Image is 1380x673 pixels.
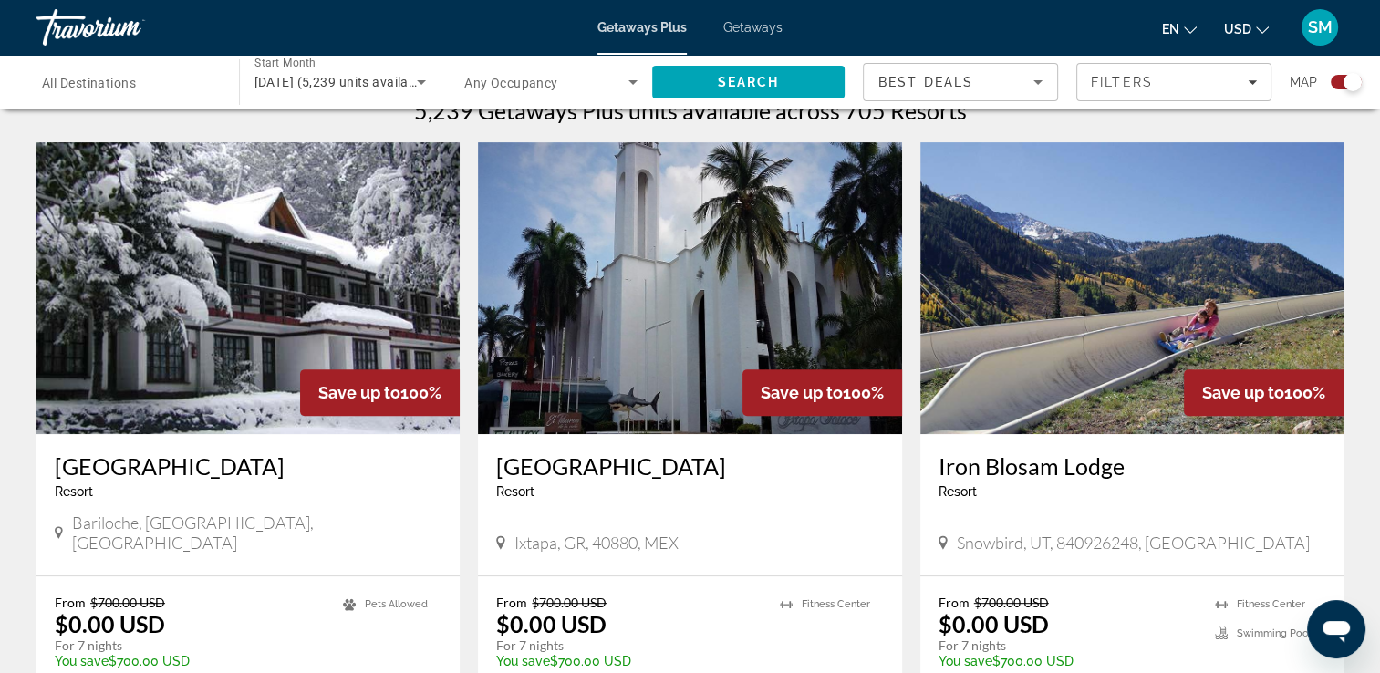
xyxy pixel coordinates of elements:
[1290,69,1317,95] span: Map
[496,637,761,654] p: For 7 nights
[254,57,316,69] span: Start Month
[939,610,1049,637] p: $0.00 USD
[939,637,1197,654] p: For 7 nights
[1237,627,1312,639] span: Swimming Pool
[254,75,431,89] span: [DATE] (5,239 units available)
[1224,16,1269,42] button: Change currency
[939,595,970,610] span: From
[1076,63,1271,101] button: Filters
[42,72,215,94] input: Select destination
[532,595,607,610] span: $700.00 USD
[1184,369,1344,416] div: 100%
[478,142,901,434] img: Ixtapa Palace Resort
[496,595,527,610] span: From
[365,598,428,610] span: Pets Allowed
[761,383,843,402] span: Save up to
[1237,598,1305,610] span: Fitness Center
[652,66,846,98] button: Search
[496,452,883,480] a: [GEOGRAPHIC_DATA]
[496,484,534,499] span: Resort
[42,76,136,90] span: All Destinations
[55,654,325,668] p: $700.00 USD
[742,369,902,416] div: 100%
[597,20,687,35] a: Getaways Plus
[496,654,550,668] span: You save
[55,595,86,610] span: From
[36,142,460,434] img: Casa del Lago
[55,637,325,654] p: For 7 nights
[514,533,679,553] span: Ixtapa, GR, 40880, MEX
[802,598,870,610] span: Fitness Center
[1202,383,1284,402] span: Save up to
[1308,18,1333,36] span: SM
[496,610,607,637] p: $0.00 USD
[1296,8,1344,47] button: User Menu
[318,383,400,402] span: Save up to
[55,484,93,499] span: Resort
[939,654,1197,668] p: $700.00 USD
[723,20,783,35] a: Getaways
[939,484,977,499] span: Resort
[55,610,165,637] p: $0.00 USD
[939,654,992,668] span: You save
[1307,600,1365,658] iframe: Button to launch messaging window
[72,513,441,553] span: Bariloche, [GEOGRAPHIC_DATA], [GEOGRAPHIC_DATA]
[920,142,1344,434] img: Iron Blosam Lodge
[1162,16,1197,42] button: Change language
[55,654,109,668] span: You save
[717,75,779,89] span: Search
[496,654,761,668] p: $700.00 USD
[90,595,165,610] span: $700.00 USD
[36,4,219,51] a: Travorium
[55,452,441,480] a: [GEOGRAPHIC_DATA]
[974,595,1049,610] span: $700.00 USD
[878,75,973,89] span: Best Deals
[878,71,1043,93] mat-select: Sort by
[1091,75,1153,89] span: Filters
[939,452,1325,480] a: Iron Blosam Lodge
[1224,22,1251,36] span: USD
[1162,22,1179,36] span: en
[414,97,967,124] h1: 5,239 Getaways Plus units available across 705 Resorts
[957,533,1310,553] span: Snowbird, UT, 840926248, [GEOGRAPHIC_DATA]
[300,369,460,416] div: 100%
[464,76,558,90] span: Any Occupancy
